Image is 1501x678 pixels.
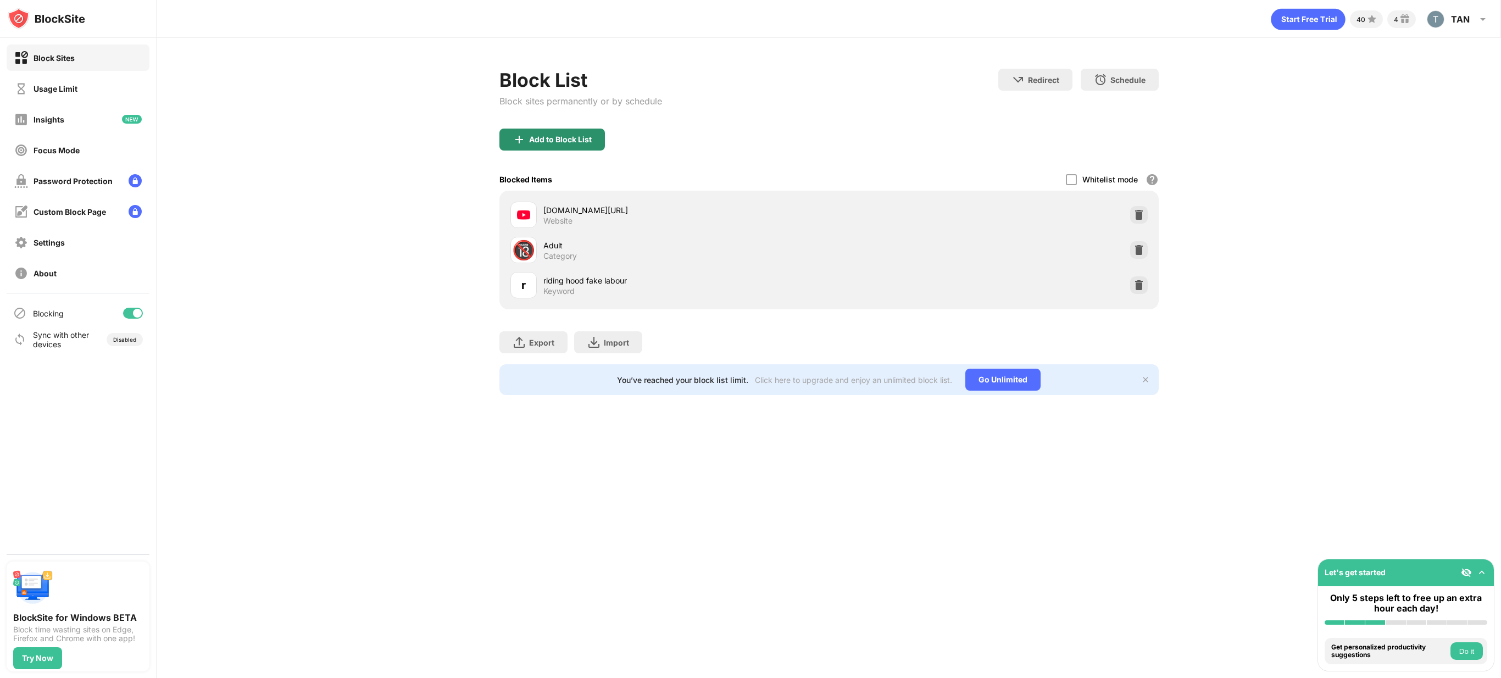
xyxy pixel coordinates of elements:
[543,251,577,261] div: Category
[14,51,28,65] img: block-on.svg
[13,612,143,623] div: BlockSite for Windows BETA
[14,174,28,188] img: password-protection-off.svg
[1476,567,1487,578] img: omni-setup-toggle.svg
[34,84,77,93] div: Usage Limit
[13,625,143,643] div: Block time wasting sites on Edge, Firefox and Chrome with one app!
[8,8,85,30] img: logo-blocksite.svg
[1271,8,1346,30] div: animation
[1028,75,1059,85] div: Redirect
[521,277,526,293] div: r
[14,236,28,249] img: settings-off.svg
[14,205,28,219] img: customize-block-page-off.svg
[499,69,662,91] div: Block List
[33,309,64,318] div: Blocking
[34,53,75,63] div: Block Sites
[13,333,26,346] img: sync-icon.svg
[13,307,26,320] img: blocking-icon.svg
[543,216,572,226] div: Website
[129,174,142,187] img: lock-menu.svg
[755,375,952,385] div: Click here to upgrade and enjoy an unlimited block list.
[617,375,748,385] div: You’ve reached your block list limit.
[499,175,552,184] div: Blocked Items
[543,275,829,286] div: riding hood fake labour
[13,568,53,608] img: push-desktop.svg
[1141,375,1150,384] img: x-button.svg
[1461,567,1472,578] img: eye-not-visible.svg
[1357,15,1365,24] div: 40
[965,369,1041,391] div: Go Unlimited
[543,204,829,216] div: [DOMAIN_NAME][URL]
[1082,175,1138,184] div: Whitelist mode
[122,115,142,124] img: new-icon.svg
[14,143,28,157] img: focus-off.svg
[1394,15,1398,24] div: 4
[1325,593,1487,614] div: Only 5 steps left to free up an extra hour each day!
[34,238,65,247] div: Settings
[529,338,554,347] div: Export
[1331,643,1448,659] div: Get personalized productivity suggestions
[22,654,53,663] div: Try Now
[34,146,80,155] div: Focus Mode
[499,96,662,107] div: Block sites permanently or by schedule
[604,338,629,347] div: Import
[1365,13,1378,26] img: points-small.svg
[543,286,575,296] div: Keyword
[543,240,829,251] div: Adult
[113,336,136,343] div: Disabled
[14,266,28,280] img: about-off.svg
[33,330,90,349] div: Sync with other devices
[1325,568,1386,577] div: Let's get started
[529,135,592,144] div: Add to Block List
[517,208,530,221] img: favicons
[1427,10,1444,28] img: ACg8ocKT9r0aRqNyHJUfM5ZYE9ic74i5TFNdHgH3mQ1Nfm8z6DU2Fw=s96-c
[34,269,57,278] div: About
[14,113,28,126] img: insights-off.svg
[34,207,106,216] div: Custom Block Page
[34,115,64,124] div: Insights
[129,205,142,218] img: lock-menu.svg
[1398,13,1411,26] img: reward-small.svg
[512,239,535,262] div: 🔞
[1110,75,1146,85] div: Schedule
[34,176,113,186] div: Password Protection
[1451,14,1470,25] div: TAN
[14,82,28,96] img: time-usage-off.svg
[1450,642,1483,660] button: Do it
